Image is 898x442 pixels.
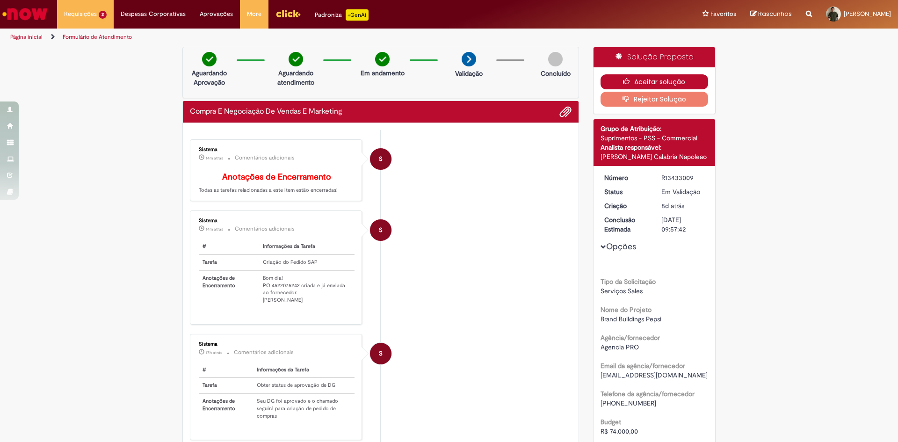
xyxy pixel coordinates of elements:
[661,173,705,182] div: R13433009
[259,254,355,270] td: Criação do Pedido SAP
[346,9,369,21] p: +GenAi
[200,9,233,19] span: Aprovações
[601,305,652,314] b: Nome do Projeto
[235,154,295,162] small: Comentários adicionais
[601,152,709,161] div: [PERSON_NAME] Calabria Napoleao
[64,9,97,19] span: Requisições
[601,143,709,152] div: Analista responsável:
[361,68,405,78] p: Em andamento
[206,226,223,232] span: 14m atrás
[206,155,223,161] time: 28/08/2025 09:04:28
[597,187,655,196] dt: Status
[375,52,390,66] img: check-circle-green.png
[199,147,355,152] div: Sistema
[661,202,684,210] span: 8d atrás
[601,287,643,295] span: Serviços Sales
[289,52,303,66] img: check-circle-green.png
[597,215,655,234] dt: Conclusão Estimada
[259,239,355,254] th: Informações da Tarefa
[661,202,684,210] time: 20/08/2025 15:16:59
[187,68,232,87] p: Aguardando Aprovação
[253,377,355,393] td: Obter status de aprovação de DG
[247,9,261,19] span: More
[379,342,383,365] span: S
[206,350,222,355] span: 17h atrás
[601,399,656,407] span: [PHONE_NUMBER]
[10,33,43,41] a: Página inicial
[199,218,355,224] div: Sistema
[601,390,695,398] b: Telefone da agência/fornecedor
[601,343,639,351] span: Agencia PRO
[199,254,259,270] th: Tarefa
[661,187,705,196] div: Em Validação
[597,201,655,210] dt: Criação
[206,155,223,161] span: 14m atrás
[253,393,355,423] td: Seu DG foi aprovado e o chamado seguirá para criação de pedido de compras
[259,270,355,308] td: Bom dia! PO 4522075242 criada e já enviada ao fornecedor. [PERSON_NAME]
[559,106,572,118] button: Adicionar anexos
[199,270,259,308] th: Anotações de Encerramento
[370,219,391,241] div: System
[273,68,319,87] p: Aguardando atendimento
[199,173,355,194] p: Todas as tarefas relacionadas a este item estão encerradas!
[199,393,253,423] th: Anotações de Encerramento
[206,226,223,232] time: 28/08/2025 09:04:25
[661,215,705,234] div: [DATE] 09:57:42
[601,371,708,379] span: [EMAIL_ADDRESS][DOMAIN_NAME]
[541,69,571,78] p: Concluído
[601,362,685,370] b: Email da agência/fornecedor
[548,52,563,66] img: img-circle-grey.png
[601,427,638,435] span: R$ 74.000,00
[758,9,792,18] span: Rascunhos
[235,225,295,233] small: Comentários adicionais
[379,219,383,241] span: S
[844,10,891,18] span: [PERSON_NAME]
[601,133,709,143] div: Suprimentos - PSS - Commercial
[601,418,621,426] b: Budget
[63,33,132,41] a: Formulário de Atendimento
[206,350,222,355] time: 27/08/2025 16:00:15
[601,124,709,133] div: Grupo de Atribuição:
[199,239,259,254] th: #
[315,9,369,21] div: Padroniza
[199,377,253,393] th: Tarefa
[661,201,705,210] div: 20/08/2025 15:16:59
[597,173,655,182] dt: Número
[234,348,294,356] small: Comentários adicionais
[601,277,656,286] b: Tipo da Solicitação
[199,362,253,378] th: #
[370,343,391,364] div: System
[750,10,792,19] a: Rascunhos
[462,52,476,66] img: arrow-next.png
[594,47,716,67] div: Solução Proposta
[601,315,661,323] span: Brand Buildings Pepsi
[601,74,709,89] button: Aceitar solução
[199,341,355,347] div: Sistema
[370,148,391,170] div: System
[253,362,355,378] th: Informações da Tarefa
[202,52,217,66] img: check-circle-green.png
[275,7,301,21] img: click_logo_yellow_360x200.png
[601,333,660,342] b: Agência/fornecedor
[222,172,331,182] b: Anotações de Encerramento
[1,5,49,23] img: ServiceNow
[7,29,592,46] ul: Trilhas de página
[121,9,186,19] span: Despesas Corporativas
[99,11,107,19] span: 2
[190,108,342,116] h2: Compra E Negociação De Vendas E Marketing Histórico de tíquete
[455,69,483,78] p: Validação
[710,9,736,19] span: Favoritos
[379,148,383,170] span: S
[601,92,709,107] button: Rejeitar Solução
